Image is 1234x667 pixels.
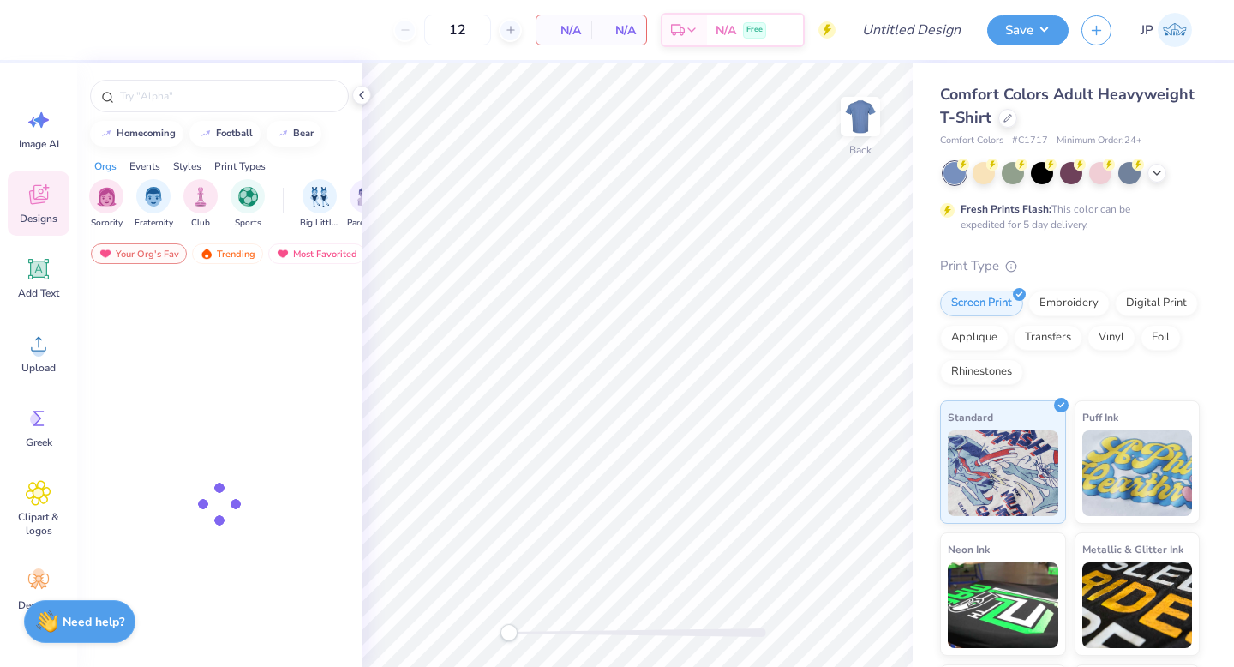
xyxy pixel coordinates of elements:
[1141,21,1153,40] span: JP
[424,15,491,45] input: – –
[347,179,386,230] button: filter button
[118,87,338,105] input: Try "Alpha"
[183,179,218,230] button: filter button
[940,256,1200,276] div: Print Type
[19,137,59,151] span: Image AI
[347,217,386,230] span: Parent's Weekend
[1082,540,1183,558] span: Metallic & Glitter Ink
[129,159,160,174] div: Events
[1082,562,1193,648] img: Metallic & Glitter Ink
[1012,134,1048,148] span: # C1717
[347,179,386,230] div: filter for Parent's Weekend
[940,325,1009,351] div: Applique
[20,212,57,225] span: Designs
[940,84,1195,128] span: Comfort Colors Adult Heavyweight T-Shirt
[191,217,210,230] span: Club
[849,142,872,158] div: Back
[940,134,1003,148] span: Comfort Colors
[183,179,218,230] div: filter for Club
[18,598,59,612] span: Decorate
[357,187,377,207] img: Parent's Weekend Image
[1082,408,1118,426] span: Puff Ink
[231,179,265,230] div: filter for Sports
[231,179,265,230] button: filter button
[173,159,201,174] div: Styles
[10,510,67,538] span: Clipart & logos
[848,13,974,47] input: Untitled Design
[200,248,213,260] img: trending.gif
[1141,325,1181,351] div: Foil
[1028,291,1110,316] div: Embroidery
[746,24,763,36] span: Free
[948,562,1058,648] img: Neon Ink
[135,179,173,230] div: filter for Fraternity
[547,21,581,39] span: N/A
[300,179,339,230] button: filter button
[63,614,124,630] strong: Need help?
[117,129,176,138] div: homecoming
[843,99,878,134] img: Back
[21,361,56,375] span: Upload
[189,121,261,147] button: football
[300,179,339,230] div: filter for Big Little Reveal
[135,179,173,230] button: filter button
[91,217,123,230] span: Sorority
[1133,13,1200,47] a: JP
[216,129,253,138] div: football
[90,121,183,147] button: homecoming
[716,21,736,39] span: N/A
[987,15,1069,45] button: Save
[948,540,990,558] span: Neon Ink
[97,187,117,207] img: Sorority Image
[135,217,173,230] span: Fraternity
[235,217,261,230] span: Sports
[238,187,258,207] img: Sports Image
[268,243,365,264] div: Most Favorited
[293,129,314,138] div: bear
[267,121,321,147] button: bear
[99,129,113,139] img: trend_line.gif
[1057,134,1142,148] span: Minimum Order: 24 +
[91,243,187,264] div: Your Org's Fav
[94,159,117,174] div: Orgs
[99,248,112,260] img: most_fav.gif
[1087,325,1135,351] div: Vinyl
[500,624,518,641] div: Accessibility label
[1082,430,1193,516] img: Puff Ink
[276,129,290,139] img: trend_line.gif
[961,202,1051,216] strong: Fresh Prints Flash:
[310,187,329,207] img: Big Little Reveal Image
[940,359,1023,385] div: Rhinestones
[940,291,1023,316] div: Screen Print
[191,187,210,207] img: Club Image
[1014,325,1082,351] div: Transfers
[1115,291,1198,316] div: Digital Print
[1158,13,1192,47] img: Jade Paneduro
[89,179,123,230] div: filter for Sorority
[948,430,1058,516] img: Standard
[300,217,339,230] span: Big Little Reveal
[948,408,993,426] span: Standard
[18,286,59,300] span: Add Text
[961,201,1171,232] div: This color can be expedited for 5 day delivery.
[89,179,123,230] button: filter button
[26,436,52,449] span: Greek
[276,248,290,260] img: most_fav.gif
[214,159,266,174] div: Print Types
[144,187,163,207] img: Fraternity Image
[602,21,636,39] span: N/A
[199,129,213,139] img: trend_line.gif
[192,243,263,264] div: Trending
